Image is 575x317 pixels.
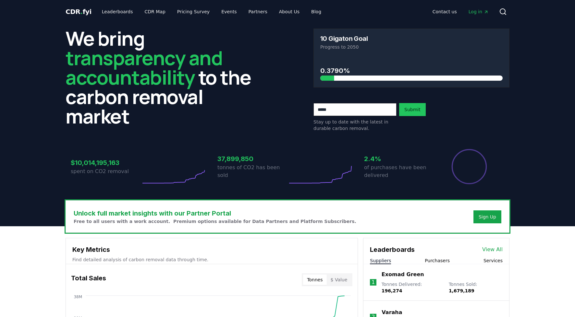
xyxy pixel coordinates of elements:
span: 196,274 [382,288,402,293]
p: of purchases have been delivered [364,164,434,179]
span: . [80,8,83,16]
p: Progress to 2050 [320,44,503,50]
button: $ Value [327,275,351,285]
button: Suppliers [370,257,391,264]
p: 1 [372,278,375,286]
p: Find detailed analysis of carbon removal data through time. [72,256,351,263]
a: Sign Up [479,214,496,220]
a: Blog [306,6,326,18]
button: Purchasers [425,257,450,264]
a: View All [482,246,503,253]
nav: Main [427,6,494,18]
a: Pricing Survey [172,6,215,18]
p: Tonnes Delivered : [382,281,442,294]
p: Free to all users with a work account. Premium options available for Data Partners and Platform S... [74,218,356,225]
h3: Key Metrics [72,245,351,254]
button: Submit [399,103,426,116]
a: Log in [463,6,494,18]
span: transparency and accountability [66,44,222,90]
h3: Total Sales [71,273,106,286]
p: spent on CO2 removal [71,168,141,175]
button: Sign Up [473,210,501,223]
p: tonnes of CO2 has been sold [217,164,287,179]
button: Services [483,257,503,264]
h3: Unlock full market insights with our Partner Portal [74,208,356,218]
a: About Us [274,6,305,18]
p: Stay up to date with the latest in durable carbon removal. [313,119,397,132]
span: 1,679,189 [449,288,474,293]
a: Contact us [427,6,462,18]
h3: 10 Gigaton Goal [320,35,368,42]
a: Leaderboards [97,6,138,18]
a: Partners [243,6,273,18]
h3: 37,899,850 [217,154,287,164]
a: Events [216,6,242,18]
h2: We bring to the carbon removal market [66,29,262,126]
span: Log in [469,8,489,15]
tspan: 38M [74,295,82,299]
span: CDR fyi [66,8,92,16]
div: Percentage of sales delivered [451,148,487,185]
nav: Main [97,6,326,18]
a: CDR Map [140,6,171,18]
a: Varaha [382,309,402,316]
button: Tonnes [303,275,326,285]
h3: 0.3790% [320,66,503,76]
h3: 2.4% [364,154,434,164]
a: Exomad Green [382,271,424,278]
a: CDR.fyi [66,7,92,16]
p: Tonnes Sold : [449,281,503,294]
h3: $10,014,195,163 [71,158,141,168]
h3: Leaderboards [370,245,415,254]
